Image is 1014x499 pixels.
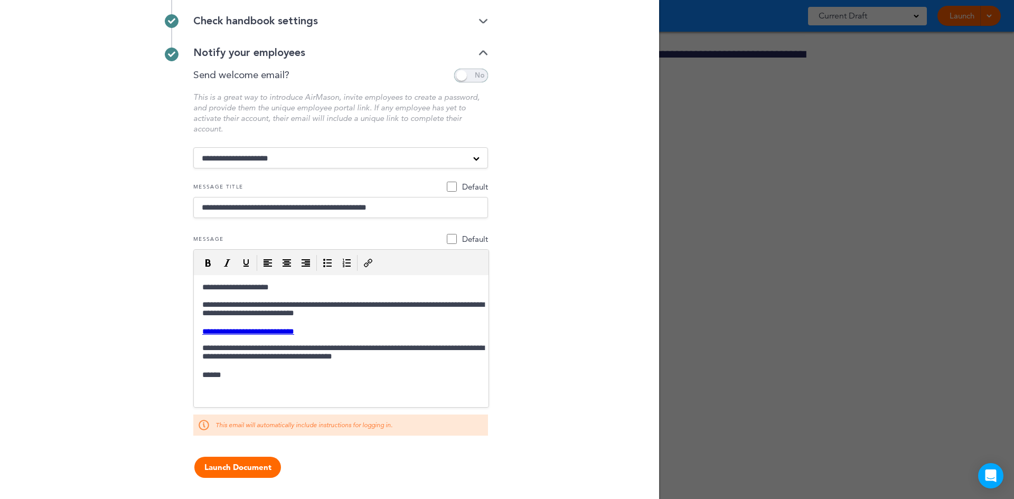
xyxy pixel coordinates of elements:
div: Open Intercom Messenger [978,463,1003,488]
div: Align center [278,255,296,271]
img: arrow-down@2x.png [478,50,488,57]
button: Launch Document [194,457,281,478]
div: Check handbook settings [193,16,488,26]
div: Align left [259,255,277,271]
div: Align right [297,255,315,271]
img: arrow-down@2x.png [478,18,488,25]
span: Message [193,236,223,243]
img: warning-icon.svg [199,420,209,430]
p: This is a great way to introduce AirMason, invite employees to create a password, and provide the... [193,92,488,134]
div: Numbered list [337,255,355,271]
span: Message title [193,183,243,191]
div: Bullet list [318,255,336,271]
div: Insert/edit link [359,255,377,271]
span: This email will automatically include instructions for logging in. [215,422,392,428]
div: Notify your employees [193,48,488,58]
div: Underline [237,255,255,271]
iframe: Rich Text Area. Press ALT-F9 for menu. Press ALT-F10 for toolbar. Press ALT-0 for help [194,275,497,407]
label: Default [462,183,488,191]
div: Bold [199,255,217,271]
div: Italic [218,255,236,271]
p: Send welcome email? [193,71,289,81]
label: Default [462,235,488,243]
